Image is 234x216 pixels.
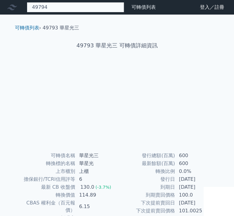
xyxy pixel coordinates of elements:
[17,199,75,214] td: CBAS 權利金（百元報價）
[117,167,175,175] td: 轉換比例
[79,184,96,191] div: 130.0
[117,175,175,183] td: 發行日
[175,191,217,199] td: 100.0
[117,191,175,199] td: 到期賣回價格
[43,24,79,32] li: 49793 華星光三
[175,183,217,191] td: [DATE]
[75,199,117,214] td: 6.15
[75,160,117,167] td: 華星光
[175,152,217,160] td: 600
[15,25,39,31] a: 可轉債列表
[175,160,217,167] td: 600
[175,199,217,207] td: [DATE]
[175,175,217,183] td: [DATE]
[75,152,117,160] td: 華星光三
[195,2,229,12] a: 登入／註冊
[204,187,234,216] div: 聊天小工具
[75,191,117,199] td: 114.89
[175,207,217,215] td: 101.0025
[96,185,111,190] span: (-3.7%)
[17,167,75,175] td: 上市櫃別
[117,207,175,215] td: 下次提前賣回價格
[17,183,75,191] td: 最新 CB 收盤價
[117,152,175,160] td: 發行總額(百萬)
[75,175,117,183] td: 6
[10,41,224,50] h1: 49793 華星光三 可轉債詳細資訊
[175,167,217,175] td: 0.0%
[17,160,75,167] td: 轉換標的名稱
[117,160,175,167] td: 最新餘額(百萬)
[117,183,175,191] td: 到期日
[17,152,75,160] td: 可轉債名稱
[117,199,175,207] td: 下次提前賣回日
[131,4,156,10] a: 可轉債列表
[17,175,75,183] td: 擔保銀行/TCRI信用評等
[27,2,124,12] input: 搜尋可轉債 代號／名稱
[15,24,41,32] li: ›
[17,191,75,199] td: 轉換價值
[204,187,234,216] iframe: Chat Widget
[75,167,117,175] td: 上櫃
